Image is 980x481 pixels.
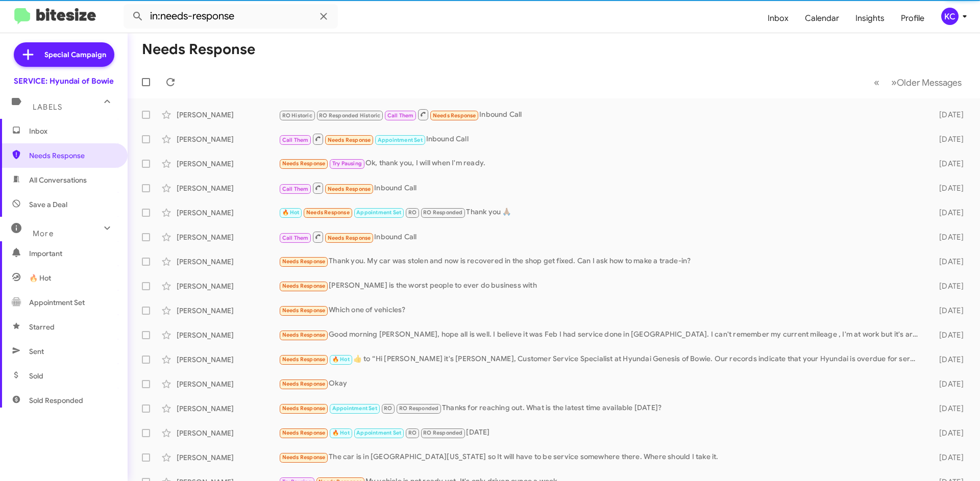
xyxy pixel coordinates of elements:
span: More [33,229,54,238]
span: Try Pausing [332,160,362,167]
span: Needs Response [306,209,350,216]
span: RO Responded [423,209,462,216]
span: RO Historic [282,112,312,119]
a: Insights [847,4,893,33]
span: Sold Responded [29,395,83,406]
span: Needs Response [282,283,326,289]
div: [DATE] [923,452,972,463]
div: [PERSON_NAME] [177,110,279,120]
span: Needs Response [282,332,326,338]
div: [DATE] [923,403,972,414]
div: [DATE] [923,110,972,120]
span: RO Responded [423,429,462,436]
div: [DATE] [923,159,972,169]
span: Important [29,248,116,259]
span: 🔥 Hot [282,209,300,216]
div: [DATE] [279,427,923,439]
span: Appointment Set [378,137,423,143]
span: Needs Response [282,160,326,167]
div: Thank you 🙏🏽 [279,207,923,218]
span: Appointment Set [356,429,401,436]
div: KC [941,8,959,25]
span: All Conversations [29,175,87,185]
span: 🔥 Hot [29,273,51,283]
div: [DATE] [923,379,972,389]
div: [DATE] [923,355,972,365]
span: 🔥 Hot [332,429,350,436]
div: Ok, thank you, I will when I'm ready. [279,158,923,169]
span: Needs Response [282,429,326,436]
a: Inbox [759,4,797,33]
div: Okay [279,378,923,390]
div: [PERSON_NAME] [177,232,279,242]
div: [PERSON_NAME] [177,257,279,267]
div: The car is in [GEOGRAPHIC_DATA][US_STATE] so It will have to be service somewhere there. Where sh... [279,451,923,463]
div: [PERSON_NAME] [177,403,279,414]
div: [DATE] [923,281,972,291]
span: RO Responded [399,405,438,412]
a: Calendar [797,4,847,33]
input: Search [124,4,338,29]
span: Needs Response [282,381,326,387]
div: [DATE] [923,428,972,438]
div: [PERSON_NAME] [177,330,279,340]
div: [DATE] [923,257,972,267]
div: Inbound Call [279,133,923,145]
div: [DATE] [923,183,972,193]
span: RO [408,209,416,216]
button: Previous [868,72,886,93]
span: Appointment Set [356,209,401,216]
div: [DATE] [923,306,972,316]
span: Needs Response [282,454,326,461]
span: Needs Response [282,405,326,412]
span: Needs Response [433,112,476,119]
span: Call Them [282,137,309,143]
div: Good morning [PERSON_NAME], hope all is well. I believe it was Feb I had service done in [GEOGRAP... [279,329,923,341]
span: Inbox [29,126,116,136]
div: Thanks for reaching out. What is the latest time available [DATE]? [279,402,923,414]
span: RO [408,429,416,436]
div: [PERSON_NAME] is the worst people to ever do business with [279,280,923,292]
span: Labels [33,103,62,112]
span: « [874,76,879,89]
a: Special Campaign [14,42,114,67]
div: ​👍​ to “ Hi [PERSON_NAME] it's [PERSON_NAME], Customer Service Specialist at Hyundai Genesis of B... [279,353,923,365]
div: Thank you. My car was stolen and now is recovered in the shop get fixed. Can I ask how to make a ... [279,256,923,267]
div: SERVICE: Hyundai of Bowie [14,76,114,86]
nav: Page navigation example [868,72,968,93]
a: Profile [893,4,933,33]
span: 🔥 Hot [332,356,350,363]
div: [PERSON_NAME] [177,379,279,389]
span: Needs Response [282,258,326,265]
span: Sent [29,346,44,357]
span: Older Messages [897,77,962,88]
div: [DATE] [923,208,972,218]
span: Special Campaign [44,49,106,60]
span: Sold [29,371,43,381]
div: [PERSON_NAME] [177,134,279,144]
span: Needs Response [282,307,326,314]
div: [PERSON_NAME] [177,159,279,169]
span: Save a Deal [29,199,67,210]
button: KC [933,8,969,25]
div: [PERSON_NAME] [177,281,279,291]
div: [PERSON_NAME] [177,306,279,316]
div: [DATE] [923,134,972,144]
span: Starred [29,322,55,332]
span: RO [384,405,392,412]
div: [PERSON_NAME] [177,183,279,193]
span: Appointment Set [332,405,377,412]
div: [PERSON_NAME] [177,208,279,218]
div: Which one of vehicles? [279,305,923,316]
span: Needs Response [328,137,371,143]
span: Appointment Set [29,297,85,308]
span: Call Them [387,112,414,119]
div: [PERSON_NAME] [177,452,279,463]
span: Needs Response [328,186,371,192]
span: Needs Response [328,235,371,241]
span: Call Them [282,186,309,192]
div: Inbound Call [279,182,923,194]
